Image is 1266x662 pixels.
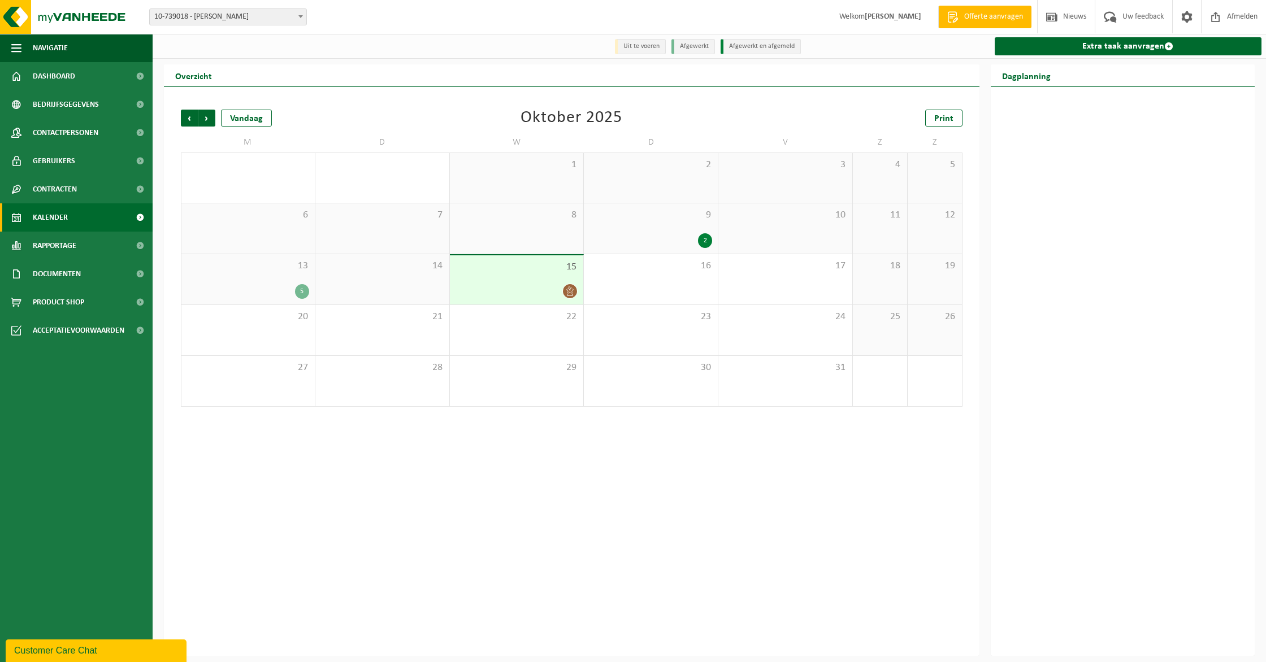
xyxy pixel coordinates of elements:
[164,64,223,86] h2: Overzicht
[221,110,272,127] div: Vandaag
[33,147,75,175] span: Gebruikers
[913,260,956,272] span: 19
[908,132,962,153] td: Z
[181,132,315,153] td: M
[321,311,444,323] span: 21
[295,284,309,299] div: 5
[150,9,306,25] span: 10-739018 - RESTO BERTRAND - NUKERKE
[934,114,953,123] span: Print
[991,64,1062,86] h2: Dagplanning
[456,362,578,374] span: 29
[859,260,901,272] span: 18
[724,260,847,272] span: 17
[913,311,956,323] span: 26
[149,8,307,25] span: 10-739018 - RESTO BERTRAND - NUKERKE
[187,209,309,221] span: 6
[33,232,76,260] span: Rapportage
[321,260,444,272] span: 14
[198,110,215,127] span: Volgende
[584,132,718,153] td: D
[859,311,901,323] span: 25
[589,362,712,374] span: 30
[718,132,853,153] td: V
[33,34,68,62] span: Navigatie
[961,11,1026,23] span: Offerte aanvragen
[589,260,712,272] span: 16
[589,159,712,171] span: 2
[456,159,578,171] span: 1
[698,233,712,248] div: 2
[456,209,578,221] span: 8
[187,260,309,272] span: 13
[925,110,962,127] a: Print
[865,12,921,21] strong: [PERSON_NAME]
[853,132,908,153] td: Z
[724,362,847,374] span: 31
[456,261,578,273] span: 15
[33,62,75,90] span: Dashboard
[187,362,309,374] span: 27
[33,260,81,288] span: Documenten
[6,637,189,662] iframe: chat widget
[995,37,1262,55] a: Extra taak aanvragen
[671,39,715,54] li: Afgewerkt
[913,159,956,171] span: 5
[33,288,84,316] span: Product Shop
[724,311,847,323] span: 24
[456,311,578,323] span: 22
[938,6,1031,28] a: Offerte aanvragen
[33,119,98,147] span: Contactpersonen
[321,209,444,221] span: 7
[187,311,309,323] span: 20
[450,132,584,153] td: W
[321,362,444,374] span: 28
[589,311,712,323] span: 23
[33,175,77,203] span: Contracten
[859,209,901,221] span: 11
[859,159,901,171] span: 4
[315,132,450,153] td: D
[724,159,847,171] span: 3
[589,209,712,221] span: 9
[33,203,68,232] span: Kalender
[33,90,99,119] span: Bedrijfsgegevens
[521,110,622,127] div: Oktober 2025
[724,209,847,221] span: 10
[913,209,956,221] span: 12
[181,110,198,127] span: Vorige
[721,39,801,54] li: Afgewerkt en afgemeld
[33,316,124,345] span: Acceptatievoorwaarden
[615,39,666,54] li: Uit te voeren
